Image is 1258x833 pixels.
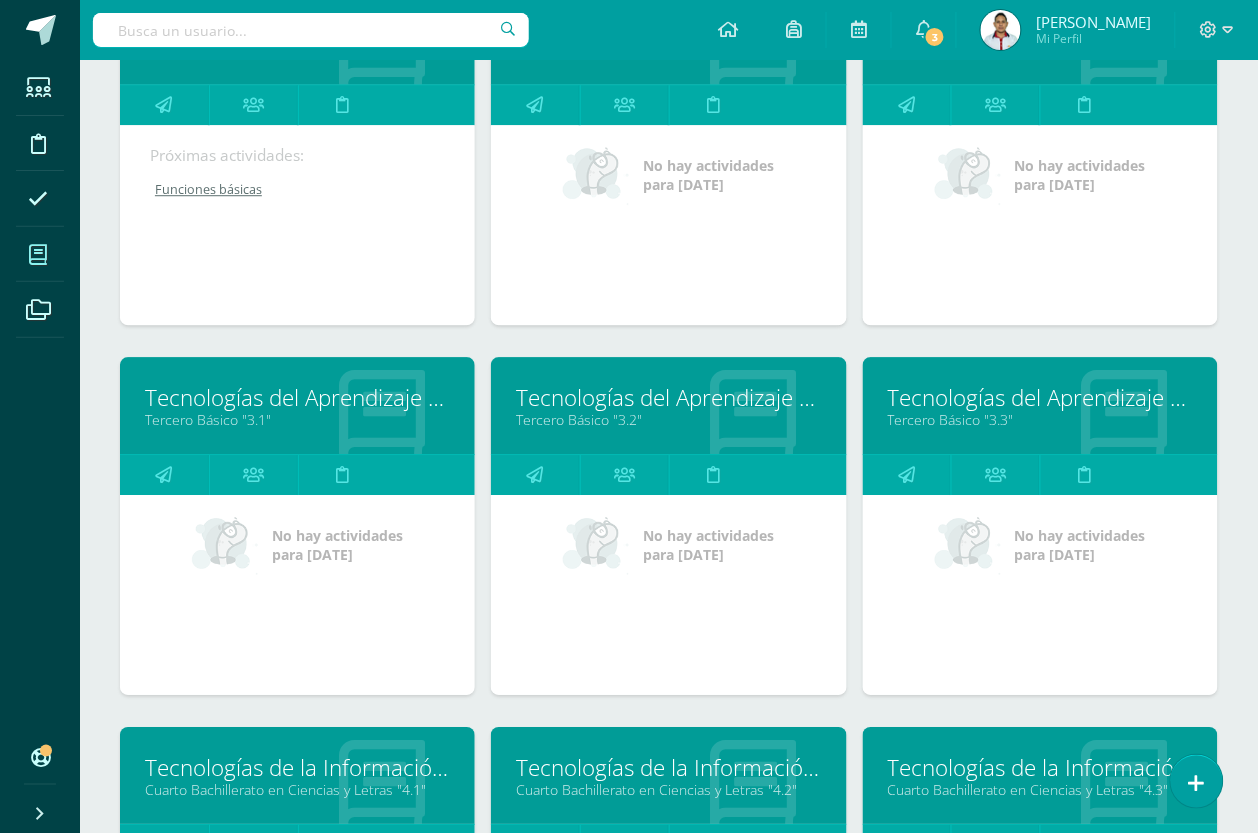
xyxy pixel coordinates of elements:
[643,156,774,194] span: No hay actividades para [DATE]
[924,26,946,48] span: 3
[145,752,450,783] a: Tecnologías de la Información y Comunicación 4
[888,382,1193,413] a: Tecnologías del Aprendizaje y la Comunicación
[93,13,529,47] input: Busca un usuario...
[888,410,1193,429] a: Tercero Básico "3.3"
[563,515,629,575] img: no_activities_small.png
[1036,12,1151,32] span: [PERSON_NAME]
[643,526,774,564] span: No hay actividades para [DATE]
[888,780,1193,799] a: Cuarto Bachillerato en Ciencias y Letras "4.3"
[1015,156,1146,194] span: No hay actividades para [DATE]
[516,410,821,429] a: Tercero Básico "3.2"
[150,145,445,166] div: Próximas actividades:
[192,515,258,575] img: no_activities_small.png
[516,780,821,799] a: Cuarto Bachillerato en Ciencias y Letras "4.2"
[935,145,1001,205] img: no_activities_small.png
[272,526,403,564] span: No hay actividades para [DATE]
[1036,30,1151,47] span: Mi Perfil
[935,515,1001,575] img: no_activities_small.png
[145,410,450,429] a: Tercero Básico "3.1"
[145,780,450,799] a: Cuarto Bachillerato en Ciencias y Letras "4.1"
[888,752,1193,783] a: Tecnologías de la Información y Comunicación 4
[1015,526,1146,564] span: No hay actividades para [DATE]
[516,752,821,783] a: Tecnologías de la Información y Comunicación 4
[150,181,447,198] a: Funciones básicas
[563,145,629,205] img: no_activities_small.png
[981,10,1021,50] img: c3efe4673e7e2750353020653e82772e.png
[516,382,821,413] a: Tecnologías del Aprendizaje y la Comunicación
[145,382,450,413] a: Tecnologías del Aprendizaje y la Comunicación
